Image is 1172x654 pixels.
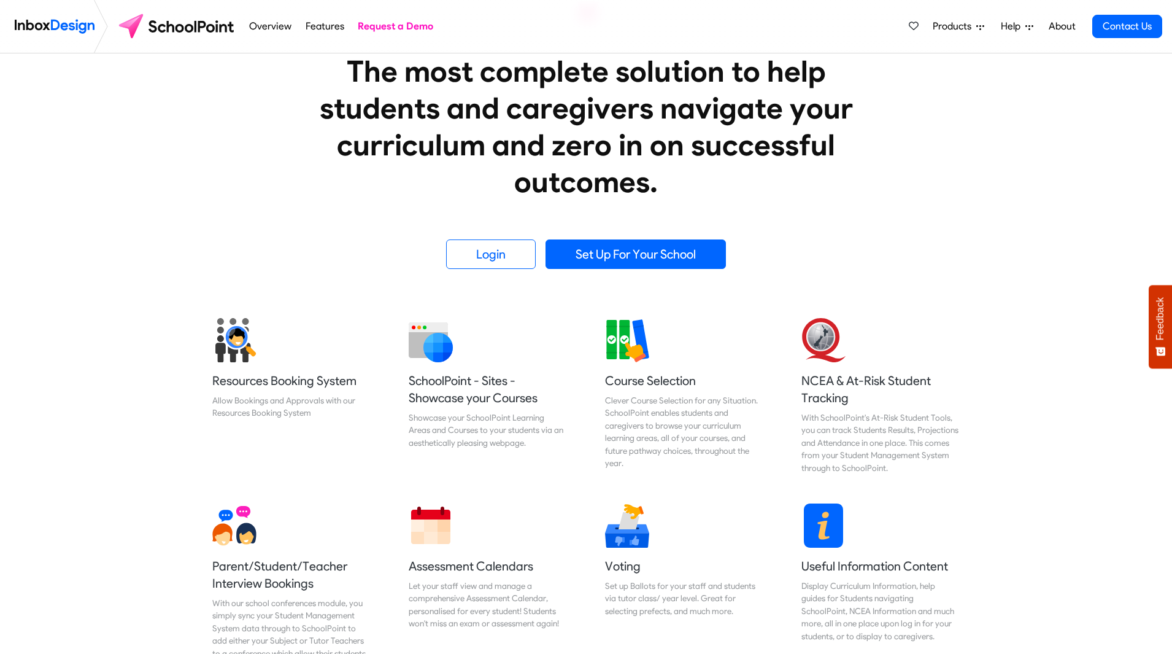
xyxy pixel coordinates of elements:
span: Help [1001,19,1025,34]
img: 2022_01_17_icon_student_search.svg [212,318,256,362]
div: Display Curriculum Information, help guides for Students navigating SchoolPoint, NCEA Information... [801,580,960,642]
span: Feedback [1155,297,1166,340]
img: 2022_01_12_icon_website.svg [409,318,453,362]
a: About [1045,14,1079,39]
h5: Useful Information Content [801,558,960,575]
button: Feedback - Show survey [1149,285,1172,368]
h5: Voting [605,558,763,575]
a: Contact Us [1092,15,1162,38]
div: Set up Ballots for your staff and students via tutor class/ year level. Great for selecting prefe... [605,580,763,617]
img: 2022_01_13_icon_information.svg [801,504,846,548]
img: 2022_01_13_icon_course_selection.svg [605,318,649,362]
a: Set Up For Your School [546,239,726,269]
span: Products [933,19,976,34]
h5: NCEA & At-Risk Student Tracking [801,372,960,407]
div: With SchoolPoint's At-Risk Student Tools, you can track Students Results, Projections and Attenda... [801,411,960,474]
h5: Assessment Calendars [409,558,567,575]
div: Showcase your SchoolPoint Learning Areas and Courses to your students via an aesthetically pleasi... [409,411,567,449]
a: Request a Demo [355,14,437,39]
a: Login [446,239,536,269]
a: Course Selection Clever Course Selection for any Situation. SchoolPoint enables students and care... [595,308,773,484]
div: Allow Bookings and Approvals with our Resources Booking System [212,394,371,419]
a: Overview [246,14,295,39]
h5: Resources Booking System [212,372,371,389]
div: Clever Course Selection for any Situation. SchoolPoint enables students and caregivers to browse ... [605,394,763,469]
img: 2022_01_13_icon_nzqa.svg [801,318,846,362]
h5: Parent/Student/Teacher Interview Bookings [212,558,371,592]
div: Let your staff view and manage a comprehensive Assessment Calendar, personalised for every studen... [409,580,567,630]
h5: Course Selection [605,372,763,389]
a: Help [996,14,1038,39]
a: Products [928,14,989,39]
a: Resources Booking System Allow Bookings and Approvals with our Resources Booking System [202,308,380,484]
heading: The most complete solution to help students and caregivers navigate your curriculum and zero in o... [295,53,877,200]
a: SchoolPoint - Sites - Showcase your Courses Showcase your SchoolPoint Learning Areas and Courses ... [399,308,577,484]
img: 2022_01_13_icon_conversation.svg [212,504,256,548]
a: Features [302,14,347,39]
img: 2022_01_13_icon_calendar.svg [409,504,453,548]
img: schoolpoint logo [113,12,242,41]
a: NCEA & At-Risk Student Tracking With SchoolPoint's At-Risk Student Tools, you can track Students ... [792,308,970,484]
img: 2022_01_17_icon_voting.svg [605,504,649,548]
h5: SchoolPoint - Sites - Showcase your Courses [409,372,567,407]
